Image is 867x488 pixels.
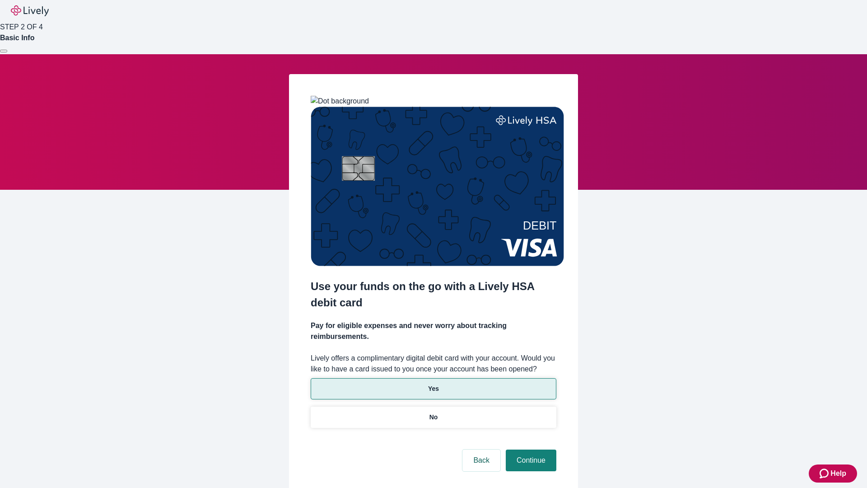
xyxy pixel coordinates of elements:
[809,465,857,483] button: Zendesk support iconHelp
[506,450,556,471] button: Continue
[429,413,438,422] p: No
[311,278,556,311] h2: Use your funds on the go with a Lively HSA debit card
[462,450,500,471] button: Back
[311,320,556,342] h4: Pay for eligible expenses and never worry about tracking reimbursements.
[820,468,830,479] svg: Zendesk support icon
[830,468,846,479] span: Help
[311,353,556,375] label: Lively offers a complimentary digital debit card with your account. Would you like to have a card...
[311,107,564,266] img: Debit card
[311,96,369,107] img: Dot background
[311,407,556,428] button: No
[11,5,49,16] img: Lively
[428,384,439,394] p: Yes
[311,378,556,399] button: Yes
